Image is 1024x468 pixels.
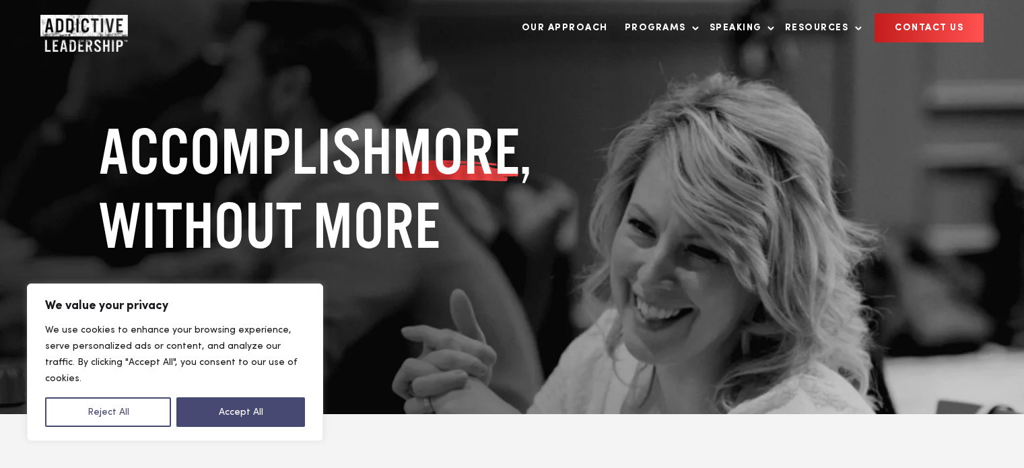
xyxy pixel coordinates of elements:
button: Accept All [176,397,305,427]
h1: ACCOMPLISH , WITHOUT MORE [98,114,576,263]
a: Speaking [703,14,775,42]
span: MORE [392,114,520,189]
button: Reject All [45,397,171,427]
p: We use cookies to enhance your browsing experience, serve personalized ads or content, and analyz... [45,322,305,387]
a: Resources [778,14,862,42]
a: Home [40,15,121,42]
a: CONTACT US [875,13,984,42]
a: Programs [618,14,699,42]
div: We value your privacy [27,283,323,441]
p: We value your privacy [45,298,305,314]
a: Our Approach [515,14,615,42]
